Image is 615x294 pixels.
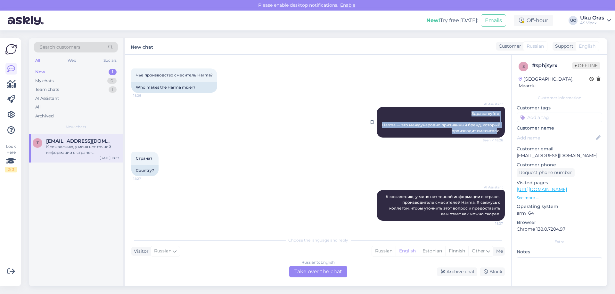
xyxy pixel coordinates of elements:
[481,14,506,27] button: Emails
[519,76,589,89] div: [GEOGRAPHIC_DATA], Maardu
[517,95,602,101] div: Customer information
[479,138,503,143] span: Seen ✓ 18:26
[66,124,86,130] span: New chats
[517,134,595,141] input: Add name
[517,203,602,210] p: Operating system
[46,138,113,144] span: tavalinelugu@gmail.com
[517,146,602,152] p: Customer email
[517,195,602,201] p: See more ...
[289,266,347,277] div: Take over the chat
[517,226,602,233] p: Chrome 138.0.7204.97
[131,82,217,93] div: Who makes the Harma mixer?
[479,221,503,226] span: 18:27
[35,78,53,84] div: My chats
[480,267,505,276] div: Block
[437,267,477,276] div: Archive chat
[35,104,41,110] div: All
[34,56,41,65] div: All
[131,42,153,51] label: New chat
[426,17,440,23] b: New!
[109,86,117,93] div: 1
[517,113,602,122] input: Add a tag
[5,144,17,172] div: Look Here
[496,43,521,50] div: Customer
[107,78,117,84] div: 0
[580,15,604,20] div: Uku Oras
[572,62,600,69] span: Offline
[517,105,602,111] p: Customer tags
[517,168,575,177] div: Request phone number
[517,125,602,131] p: Customer name
[517,219,602,226] p: Browser
[136,156,152,161] span: Страна?
[46,144,119,155] div: К сожалению, у меня нет точной информации о стране-производителе смесителей Harma. Я свяжусь с ко...
[40,44,80,51] span: Search customers
[100,155,119,160] div: [DATE] 18:27
[136,73,213,77] span: Чье производство смеситель Harma?
[5,167,17,172] div: 2 / 3
[133,176,157,181] span: 18:27
[517,187,567,192] a: [URL][DOMAIN_NAME]
[494,248,503,255] div: Me
[517,239,602,245] div: Extra
[580,15,611,26] a: Uku OrasAS Vipex
[37,140,39,145] span: t
[35,86,59,93] div: Team chats
[532,62,572,69] div: # sphjsyrx
[527,43,544,50] span: Russian
[472,248,485,254] span: Other
[419,246,445,256] div: Estonian
[66,56,78,65] div: Web
[479,102,503,107] span: AI Assistant
[514,15,553,26] div: Off-hour
[517,162,602,168] p: Customer phone
[426,17,478,24] div: Try free [DATE]:
[35,113,54,119] div: Archived
[131,237,505,243] div: Choose the language and reply
[338,2,357,8] span: Enable
[154,248,171,255] span: Russian
[131,248,149,255] div: Visitor
[553,43,573,50] div: Support
[517,152,602,159] p: [EMAIL_ADDRESS][DOMAIN_NAME]
[479,185,503,190] span: AI Assistant
[517,210,602,217] p: arm_64
[5,43,17,55] img: Askly Logo
[517,249,602,255] p: Notes
[133,93,157,98] span: 18:26
[35,95,59,102] div: AI Assistant
[396,246,419,256] div: English
[569,16,578,25] div: UO
[109,69,117,75] div: 1
[372,246,396,256] div: Russian
[131,165,159,176] div: Country?
[580,20,604,26] div: AS Vipex
[386,194,501,216] span: К сожалению, у меня нет точной информации о стране-производителе смесителей Harma. Я свяжусь с ко...
[35,69,45,75] div: New
[579,43,595,50] span: English
[445,246,468,256] div: Finnish
[301,259,335,265] div: Russian to English
[522,64,525,69] span: s
[517,179,602,186] p: Visited pages
[102,56,118,65] div: Socials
